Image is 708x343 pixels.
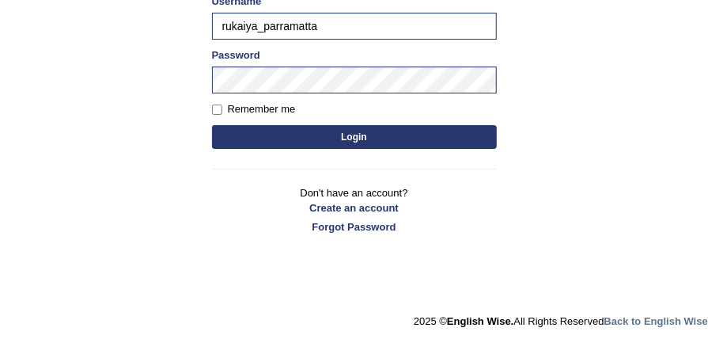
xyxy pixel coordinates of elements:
[212,125,497,149] button: Login
[212,101,296,117] label: Remember me
[414,306,708,329] div: 2025 © All Rights Reserved
[604,315,708,327] a: Back to English Wise
[212,48,260,63] label: Password
[212,185,497,234] p: Don't have an account?
[447,315,513,327] strong: English Wise.
[212,105,222,115] input: Remember me
[212,200,497,215] a: Create an account
[212,219,497,234] a: Forgot Password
